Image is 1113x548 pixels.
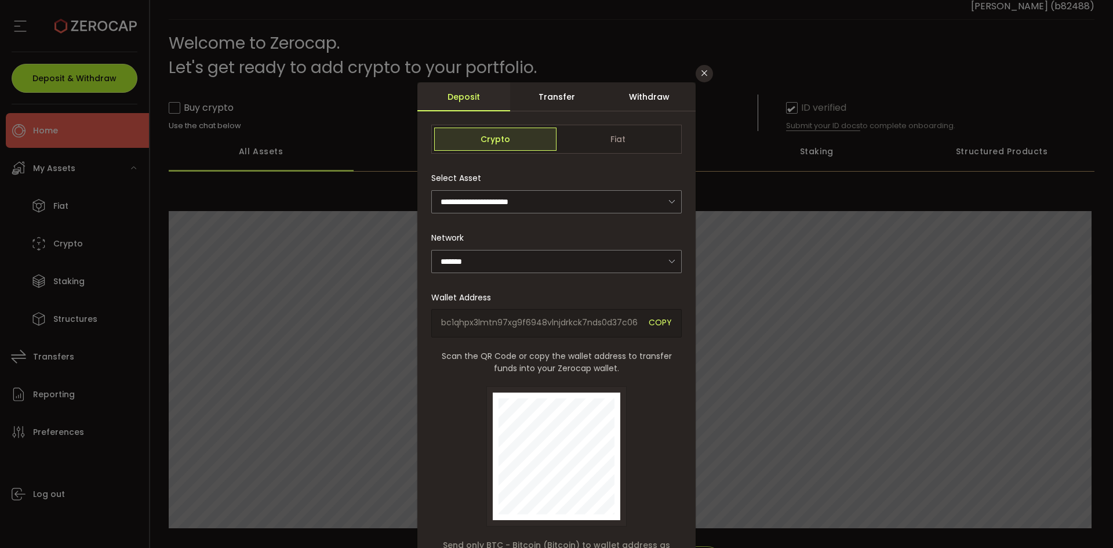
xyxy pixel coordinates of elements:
label: Select Asset [431,172,488,184]
label: Wallet Address [431,292,498,303]
span: Scan the QR Code or copy the wallet address to transfer funds into your Zerocap wallet. [431,350,682,375]
div: Withdraw [603,82,696,111]
iframe: Chat Widget [978,423,1113,548]
div: Transfer [510,82,603,111]
label: Network [431,232,471,244]
span: COPY [649,317,672,330]
span: Crypto [434,128,556,151]
span: Fiat [556,128,679,151]
span: bc1qhpx3lmtn97xg9f6948vlnjdrkck7nds0d37c06 [441,317,640,330]
div: Deposit [417,82,510,111]
button: Close [696,65,713,82]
